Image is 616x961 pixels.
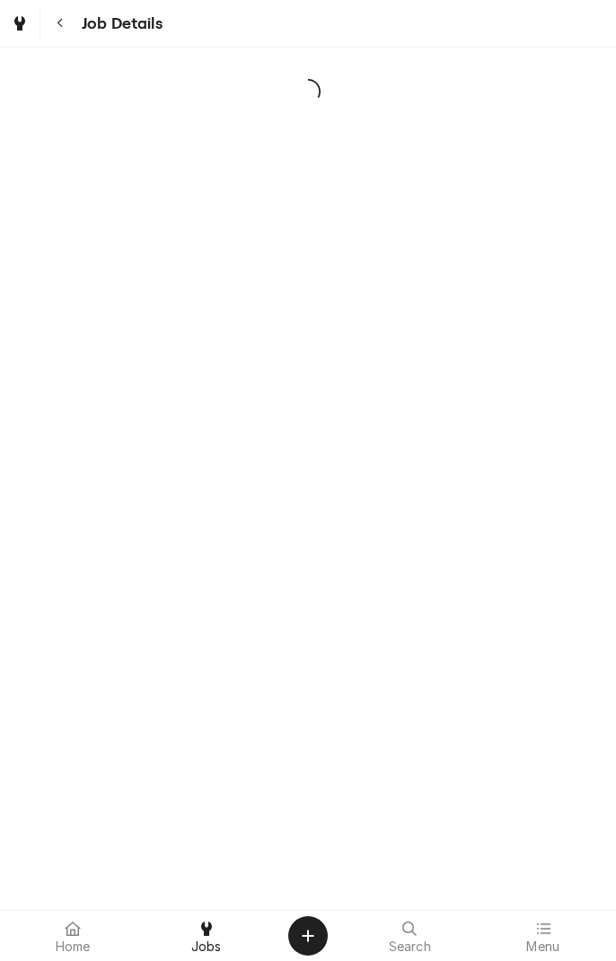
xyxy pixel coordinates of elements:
[288,916,328,956] button: Create Object
[389,939,431,954] span: Search
[141,914,273,957] a: Jobs
[478,914,610,957] a: Menu
[4,7,36,39] a: Go to Jobs
[7,914,139,957] a: Home
[526,939,559,954] span: Menu
[191,939,222,954] span: Jobs
[76,12,163,36] span: Job Details
[44,7,76,39] button: Navigate back
[56,939,91,954] span: Home
[344,914,476,957] a: Search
